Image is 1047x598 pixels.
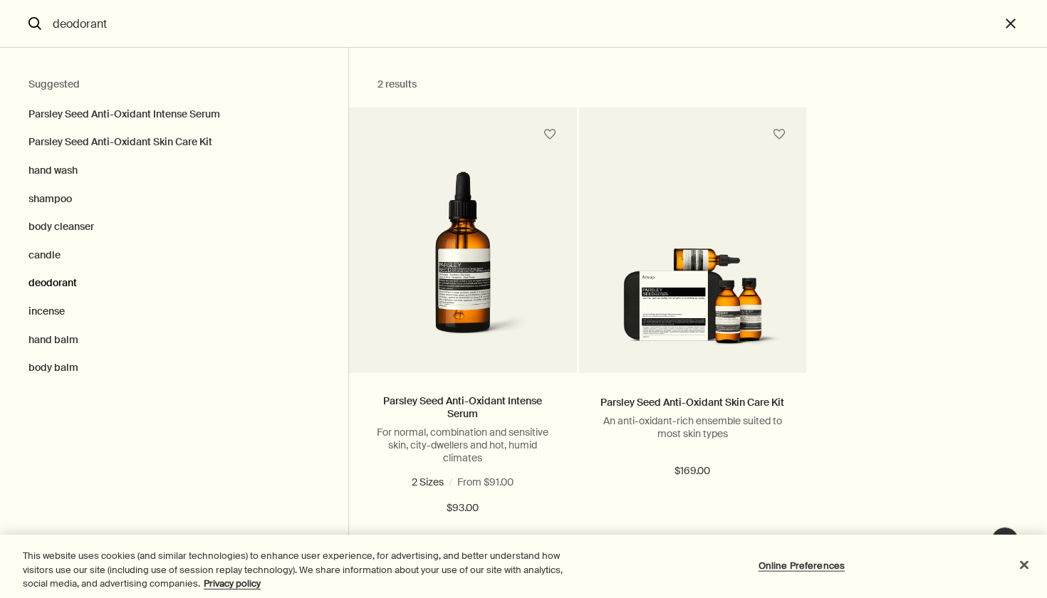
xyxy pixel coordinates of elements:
span: 2.0 fl oz refill [471,476,532,488]
a: More information about your privacy, opens in a new tab [204,577,261,589]
a: Parsley Seed Anti-Oxidant Intense Serum [349,146,577,374]
h2: 2 results [377,76,890,93]
a: Three Parsley Seed Skin Care formulations in amber glass bottles and a microfibre case. [579,146,807,374]
h2: Suggested [28,76,320,93]
img: Parsley Seed Anti-Oxidant Intense Serum [370,172,556,352]
p: For normal, combination and sensitive skin, city-dwellers and hot, humid climates [370,426,556,464]
button: Save to cabinet [766,122,792,147]
a: Parsley Seed Anti-Oxidant Intense Serum [370,394,556,420]
a: Parsley Seed Anti-Oxidant Skin Care Kit [600,396,784,409]
img: Three Parsley Seed Skin Care formulations in amber glass bottles and a microfibre case. [600,240,786,352]
div: This website uses cookies (and similar technologies) to enhance user experience, for advertising,... [23,549,576,591]
span: $93.00 [447,500,479,517]
button: Live Assistance [991,527,1019,555]
span: $169.00 [674,463,710,480]
button: Save to cabinet [537,122,563,147]
button: Online Preferences, Opens the preference center dialog [757,551,846,579]
p: An anti-oxidant-rich ensemble suited to most skin types [600,414,786,440]
button: Close [1009,549,1040,580]
span: 2.0 fl oz [403,476,444,488]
